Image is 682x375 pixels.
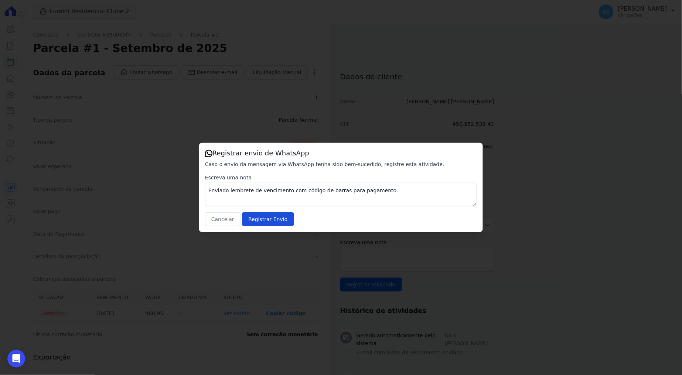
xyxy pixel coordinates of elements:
h3: Registrar envio de WhatsApp [205,149,477,158]
input: Registrar Envio [242,212,294,226]
label: Escreva uma nota [205,174,477,181]
button: Cancelar [205,212,241,226]
textarea: Enviado lembrete de vencimento com código de barras para pagamento. [205,183,477,206]
div: Open Intercom Messenger [7,350,25,368]
p: Caso o envio da mensagem via WhatsApp tenha sido bem-sucedido, registre esta atividade. [205,161,477,168]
